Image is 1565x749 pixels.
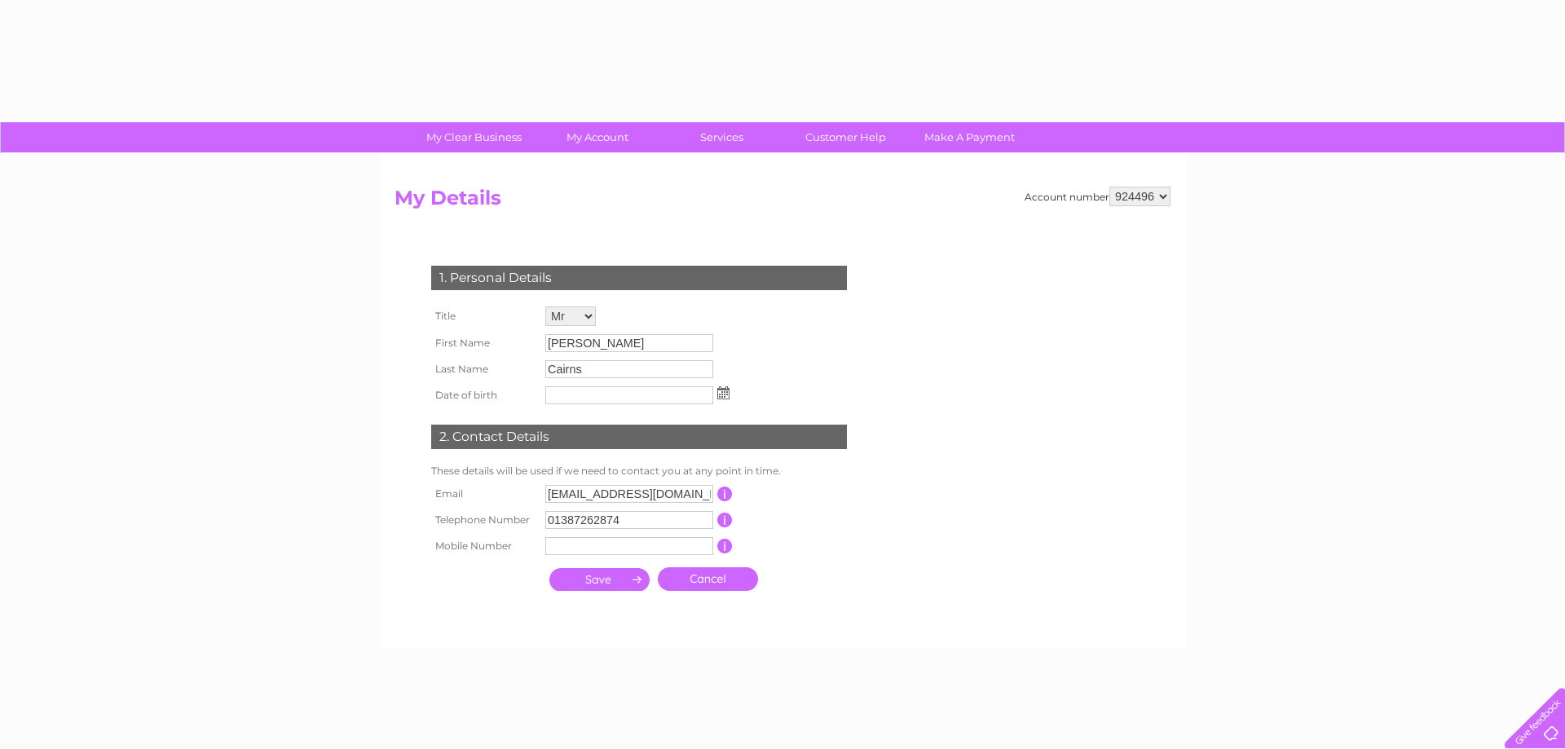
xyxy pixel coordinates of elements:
th: Title [427,302,541,330]
td: These details will be used if we need to contact you at any point in time. [427,461,851,481]
th: Date of birth [427,382,541,408]
th: Telephone Number [427,507,541,533]
th: Last Name [427,356,541,382]
div: Account number [1025,187,1170,206]
input: Information [717,487,733,501]
a: My Account [531,122,665,152]
th: Mobile Number [427,533,541,559]
th: Email [427,481,541,507]
h2: My Details [395,187,1170,218]
input: Submit [549,568,650,591]
th: First Name [427,330,541,356]
input: Information [717,513,733,527]
a: Make A Payment [902,122,1037,152]
a: Services [655,122,789,152]
a: My Clear Business [407,122,541,152]
input: Information [717,539,733,553]
a: Cancel [658,567,758,591]
img: ... [717,386,730,399]
a: Customer Help [778,122,913,152]
div: 2. Contact Details [431,425,847,449]
div: 1. Personal Details [431,266,847,290]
